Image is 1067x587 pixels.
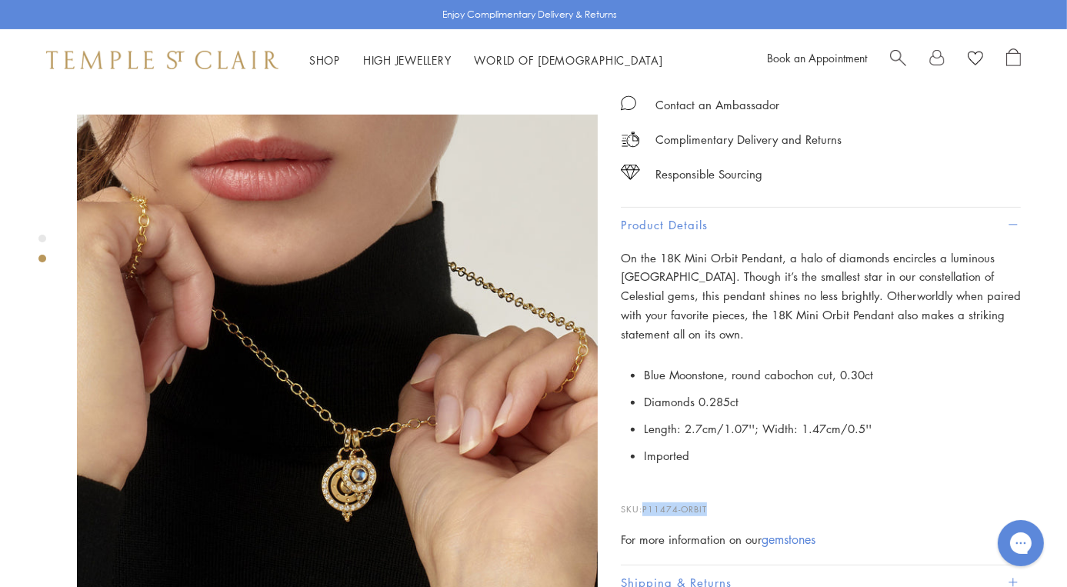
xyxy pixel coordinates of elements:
p: Complimentary Delivery and Returns [655,130,842,149]
li: Length: 2.7cm/1.07''; Width: 1.47cm/0.5'' [644,415,1021,442]
a: Search [890,48,906,72]
div: For more information on our [621,530,1021,549]
span: P11474-ORBIT [642,503,707,515]
li: Diamonds 0.285ct [644,389,1021,415]
li: Blue Moonstone, round cabochon cut, 0.30ct [644,362,1021,389]
img: Temple St. Clair [46,51,278,69]
a: Open Shopping Bag [1006,48,1021,72]
a: ShopShop [309,52,340,68]
iframe: Gorgias live chat messenger [990,515,1052,572]
button: Product Details [621,208,1021,242]
img: icon_delivery.svg [621,130,640,149]
p: SKU: [621,487,1021,516]
img: icon_sourcing.svg [621,165,640,180]
p: On the 18K Mini Orbit Pendant, a halo of diamonds encircles a luminous [GEOGRAPHIC_DATA]. Though ... [621,248,1021,343]
p: Enjoy Complimentary Delivery & Returns [442,7,617,22]
a: Book an Appointment [767,50,867,65]
li: Imported [644,442,1021,469]
a: gemstones [762,531,815,548]
nav: Main navigation [309,51,663,70]
a: High JewelleryHigh Jewellery [363,52,452,68]
a: World of [DEMOGRAPHIC_DATA]World of [DEMOGRAPHIC_DATA] [475,52,663,68]
img: MessageIcon-01_2.svg [621,95,636,111]
div: Product gallery navigation [38,231,46,275]
div: Contact an Ambassador [655,95,779,115]
a: View Wishlist [968,48,983,72]
div: Responsible Sourcing [655,165,762,184]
